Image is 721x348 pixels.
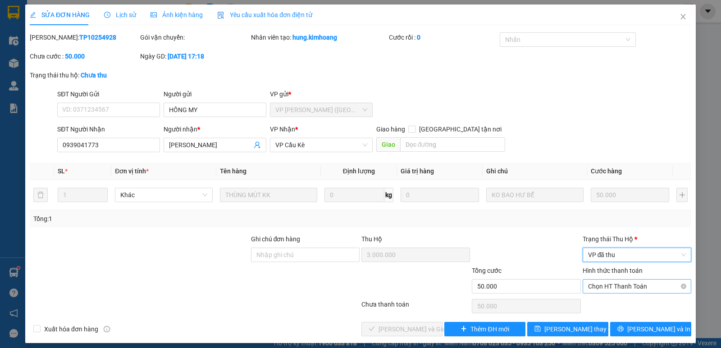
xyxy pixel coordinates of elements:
b: TP10254928 [79,34,116,41]
span: Định lượng [343,167,375,175]
input: 0 [401,188,479,202]
div: Trạng thái Thu Hộ [583,234,691,244]
b: Chưa thu [81,72,107,79]
button: printer[PERSON_NAME] và In [610,322,691,336]
span: VP [PERSON_NAME] ([GEOGRAPHIC_DATA]) [4,30,91,47]
input: 0 [591,188,669,202]
div: Tổng: 1 [33,214,279,224]
span: kg [384,188,393,202]
img: icon [217,12,224,19]
div: Cước rồi : [389,32,497,42]
span: Giá trị hàng [401,167,434,175]
span: Thu Hộ [361,235,382,243]
span: Yêu cầu xuất hóa đơn điện tử [217,11,312,18]
span: Khác [120,188,207,202]
span: Tổng cước [472,267,502,274]
span: Ảnh kiện hàng [151,11,203,18]
span: Cước hàng [591,167,622,175]
span: VP Trần Phú (Hàng) [275,103,367,117]
div: Người gửi [164,89,266,99]
div: Trạng thái thu hộ: [30,70,166,80]
span: edit [30,12,36,18]
div: [PERSON_NAME]: [30,32,138,42]
span: VP đã thu [588,248,686,262]
input: VD: Bàn, Ghế [220,188,317,202]
p: NHẬN: [4,30,132,47]
button: plus [676,188,688,202]
span: close [680,13,687,20]
div: Chưa cước : [30,51,138,61]
input: Dọc đường [400,137,506,152]
span: save [534,325,541,333]
span: [GEOGRAPHIC_DATA] tận nơi [415,124,505,134]
input: Ghi Chú [486,188,584,202]
label: Hình thức thanh toán [583,267,643,274]
span: info-circle [104,326,110,332]
span: SL [58,167,65,175]
span: user-add [254,141,261,149]
b: hung.kimhoang [292,34,337,41]
span: GIAO: [4,59,22,67]
div: VP gửi [270,89,373,99]
input: Ghi chú đơn hàng [251,248,360,262]
span: DƯƠNG [56,18,84,26]
strong: BIÊN NHẬN GỬI HÀNG [30,5,105,14]
span: Thêm ĐH mới [470,324,509,334]
span: VP Cầu Kè [275,138,367,152]
div: SĐT Người Nhận [57,124,160,134]
span: Chọn HT Thanh Toán [588,280,686,293]
div: Gói vận chuyển: [140,32,249,42]
button: delete [33,188,48,202]
span: [PERSON_NAME] và In [627,324,690,334]
button: Close [671,5,696,30]
span: Giao [376,137,400,152]
b: 0 [417,34,420,41]
span: Lịch sử [104,11,136,18]
span: - [4,49,18,57]
th: Ghi chú [483,163,587,180]
span: HẢI [6,49,18,57]
span: plus [461,325,467,333]
button: save[PERSON_NAME] thay đổi [527,322,608,336]
button: check[PERSON_NAME] và Giao hàng [361,322,443,336]
p: GỬI: [4,18,132,26]
span: printer [617,325,624,333]
button: plusThêm ĐH mới [444,322,525,336]
div: Người nhận [164,124,266,134]
div: Chưa thanh toán [360,299,471,315]
span: [PERSON_NAME] thay đổi [544,324,616,334]
span: VP Nhận [270,126,295,133]
span: VP Cầu Kè - [18,18,84,26]
label: Ghi chú đơn hàng [251,235,301,243]
span: Tên hàng [220,167,246,175]
span: Giao hàng [376,126,405,133]
span: picture [151,12,157,18]
div: Nhân viên tạo: [251,32,388,42]
span: SỬA ĐƠN HÀNG [30,11,90,18]
div: Ngày GD: [140,51,249,61]
span: close-circle [681,284,686,289]
span: Đơn vị tính [115,167,149,175]
div: SĐT Người Gửi [57,89,160,99]
span: clock-circle [104,12,110,18]
span: Xuất hóa đơn hàng [41,324,102,334]
b: [DATE] 17:18 [168,53,204,60]
b: 50.000 [65,53,85,60]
